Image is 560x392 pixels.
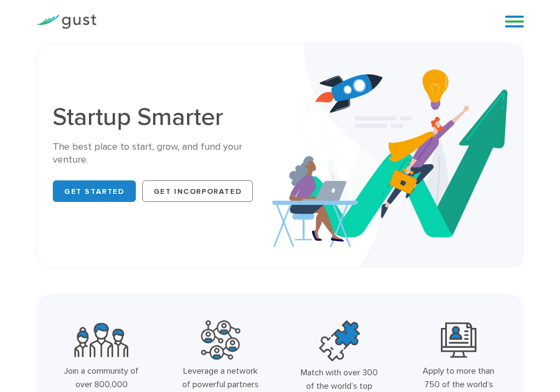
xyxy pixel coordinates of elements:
div: Leverage a network of powerful partners [179,364,262,391]
a: Get Started [53,180,136,202]
img: Top Accelerators [319,320,360,361]
img: Community Founders [74,320,128,360]
img: Gust Logo [36,15,96,29]
img: Startup Smarter Hero [272,44,524,267]
h1: Startup Smarter [53,105,272,130]
div: The best place to start, grow, and fund your venture. [53,141,272,166]
img: Leading Angel Investment [441,320,476,360]
a: Get Incorporated [142,180,253,202]
img: Powerful Partners [201,320,240,360]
